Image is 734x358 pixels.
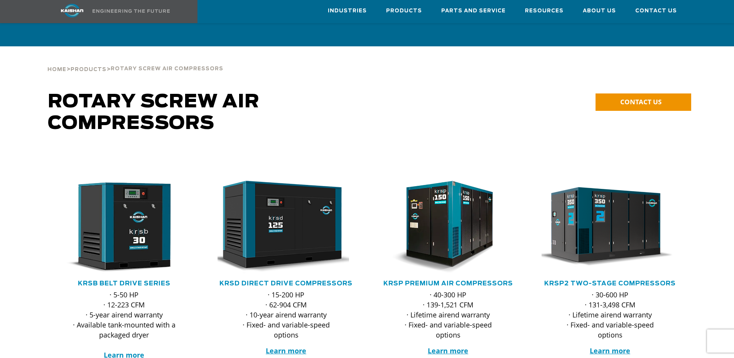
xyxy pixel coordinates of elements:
[218,181,355,273] div: krsd125
[328,7,367,15] span: Industries
[93,9,170,13] img: Engineering the future
[557,290,663,340] p: · 30-600 HP · 131-3,498 CFM · Lifetime airend warranty · Fixed- and variable-speed options
[380,181,517,273] div: krsp150
[56,181,193,273] div: krsb30
[212,181,349,273] img: krsd125
[383,280,513,287] a: KRSP Premium Air Compressors
[635,0,677,21] a: Contact Us
[47,66,66,73] a: Home
[111,66,223,71] span: Rotary Screw Air Compressors
[544,280,676,287] a: KRSP2 Two-Stage Compressors
[536,181,673,273] img: krsp350
[47,67,66,72] span: Home
[43,4,101,17] img: kaishan logo
[525,0,564,21] a: Resources
[233,290,339,340] p: · 15-200 HP · 62-904 CFM · 10-year airend warranty · Fixed- and variable-speed options
[386,7,422,15] span: Products
[590,346,630,355] a: Learn more
[219,280,353,287] a: KRSD Direct Drive Compressors
[596,93,691,111] a: CONTACT US
[48,93,260,133] span: Rotary Screw Air Compressors
[71,67,106,72] span: Products
[328,0,367,21] a: Industries
[47,46,223,76] div: > >
[635,7,677,15] span: Contact Us
[386,0,422,21] a: Products
[620,97,661,106] span: CONTACT US
[266,346,306,355] a: Learn more
[50,181,187,273] img: krsb30
[583,7,616,15] span: About Us
[78,280,170,287] a: KRSB Belt Drive Series
[374,181,511,273] img: krsp150
[525,7,564,15] span: Resources
[71,66,106,73] a: Products
[583,0,616,21] a: About Us
[441,0,506,21] a: Parts and Service
[441,7,506,15] span: Parts and Service
[428,346,468,355] a: Learn more
[395,290,501,340] p: · 40-300 HP · 139-1,521 CFM · Lifetime airend warranty · Fixed- and variable-speed options
[542,181,679,273] div: krsp350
